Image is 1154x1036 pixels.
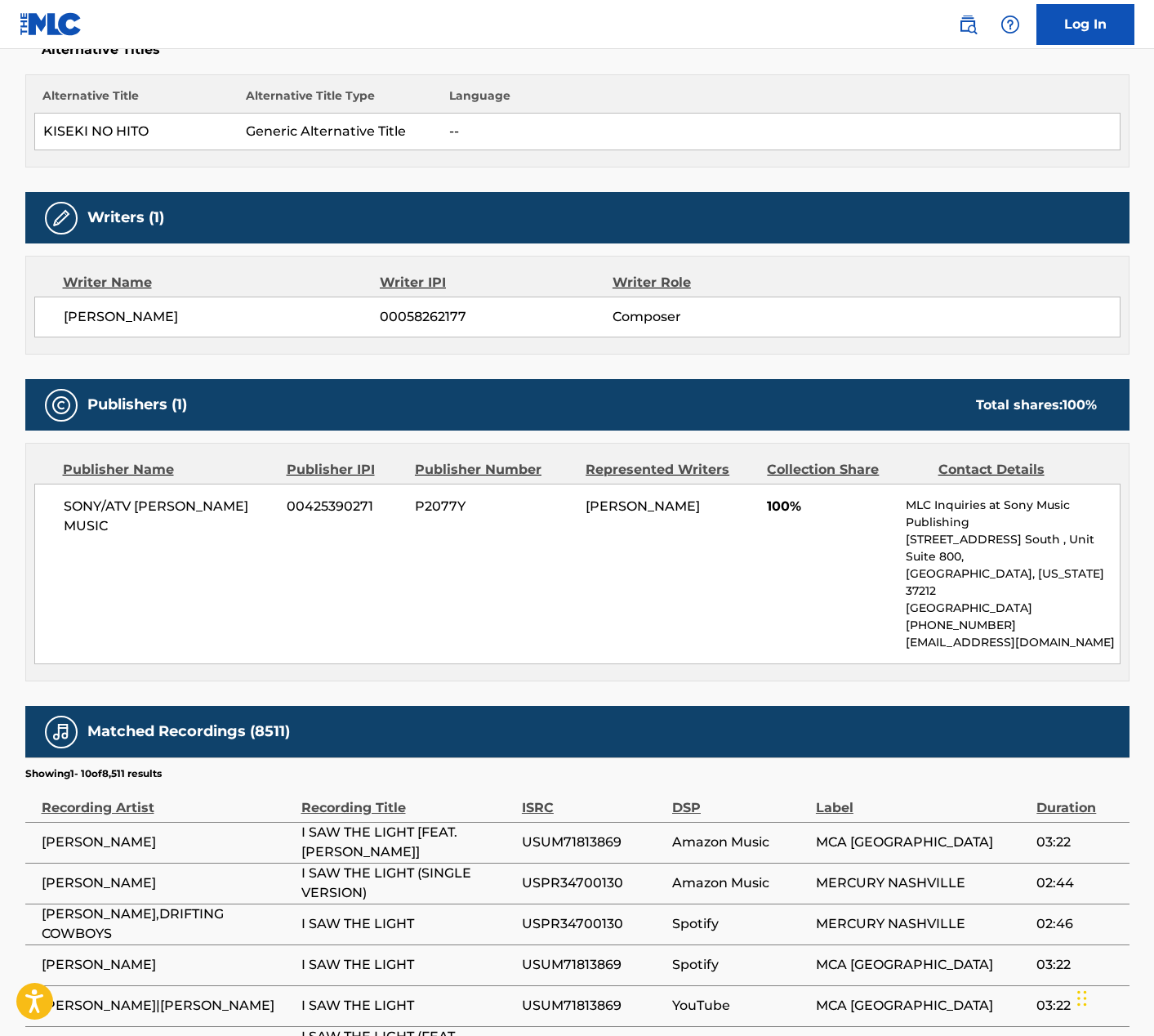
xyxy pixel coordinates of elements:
[816,873,1028,893] span: MERCURY NASHVILLE
[906,565,1119,600] p: [GEOGRAPHIC_DATA], [US_STATE] 37212
[994,8,1027,41] div: Help
[301,823,514,862] span: I SAW THE LIGHT [FEAT. [PERSON_NAME]]
[816,955,1028,975] span: MCA [GEOGRAPHIC_DATA]
[287,497,403,516] span: 00425390271
[42,873,293,893] span: [PERSON_NAME]
[34,114,238,150] td: KISEKI NO HITO
[672,781,808,818] div: DSP
[613,307,824,327] span: Composer
[672,996,808,1016] span: YouTube
[380,307,612,327] span: 00058262177
[938,460,1097,480] div: Contact Details
[1036,833,1121,852] span: 03:22
[522,873,664,893] span: USPR34700130
[1000,15,1020,34] img: help
[380,273,613,292] div: Writer IPI
[958,15,978,34] img: search
[522,833,664,852] span: USUM71813869
[34,87,238,114] th: Alternative Title
[1072,958,1154,1036] iframe: Chat Widget
[1036,873,1121,893] span: 02:44
[1036,4,1134,45] a: Log In
[301,955,514,975] span: I SAW THE LIGHT
[906,531,1119,565] p: [STREET_ADDRESS] South , Unit Suite 800,
[1036,781,1121,818] div: Duration
[906,600,1119,617] p: [GEOGRAPHIC_DATA]
[63,460,274,480] div: Publisher Name
[767,460,925,480] div: Collection Share
[301,996,514,1016] span: I SAW THE LIGHT
[238,114,441,150] td: Generic Alternative Title
[20,12,82,36] img: MLC Logo
[64,497,275,536] span: SONY/ATV [PERSON_NAME] MUSIC
[672,833,808,852] span: Amazon Music
[42,996,293,1016] span: [PERSON_NAME]|[PERSON_NAME]
[767,497,893,516] span: 100%
[613,273,824,292] div: Writer Role
[301,914,514,934] span: I SAW THE LIGHT
[87,722,290,741] h5: Matched Recordings (8511)
[672,873,808,893] span: Amazon Music
[816,833,1028,852] span: MCA [GEOGRAPHIC_DATA]
[1063,397,1097,413] span: 100 %
[672,955,808,975] span: Spotify
[1036,914,1121,934] span: 02:46
[816,781,1028,818] div: Label
[415,497,573,516] span: P2077Y
[976,395,1097,415] div: Total shares:
[1036,996,1121,1016] span: 03:22
[415,460,573,480] div: Publisher Number
[441,114,1120,150] td: --
[42,904,293,944] span: [PERSON_NAME],DRIFTING COWBOYS
[301,781,514,818] div: Recording Title
[522,781,664,818] div: ISRC
[87,395,187,414] h5: Publishers (1)
[63,273,381,292] div: Writer Name
[42,781,293,818] div: Recording Artist
[301,864,514,903] span: I SAW THE LIGHT (SINGLE VERSION)
[816,914,1028,934] span: MERCURY NASHVILLE
[287,460,403,480] div: Publisher IPI
[42,955,293,975] span: [PERSON_NAME]
[906,634,1119,651] p: [EMAIL_ADDRESS][DOMAIN_NAME]
[25,766,162,781] p: Showing 1 - 10 of 8,511 results
[951,8,984,41] a: Public Search
[42,42,1113,58] h5: Alternative Titles
[672,914,808,934] span: Spotify
[586,498,700,514] span: [PERSON_NAME]
[586,460,755,480] div: Represented Writers
[1077,974,1087,1023] div: Drag
[51,722,71,742] img: Matched Recordings
[441,87,1120,114] th: Language
[522,914,664,934] span: USPR34700130
[87,208,164,227] h5: Writers (1)
[522,996,664,1016] span: USUM71813869
[906,497,1119,531] p: MLC Inquiries at Sony Music Publishing
[238,87,441,114] th: Alternative Title Type
[42,833,293,852] span: [PERSON_NAME]
[1036,955,1121,975] span: 03:22
[906,617,1119,634] p: [PHONE_NUMBER]
[51,395,71,415] img: Publishers
[816,996,1028,1016] span: MCA [GEOGRAPHIC_DATA]
[51,208,71,228] img: Writers
[64,307,381,327] span: [PERSON_NAME]
[522,955,664,975] span: USUM71813869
